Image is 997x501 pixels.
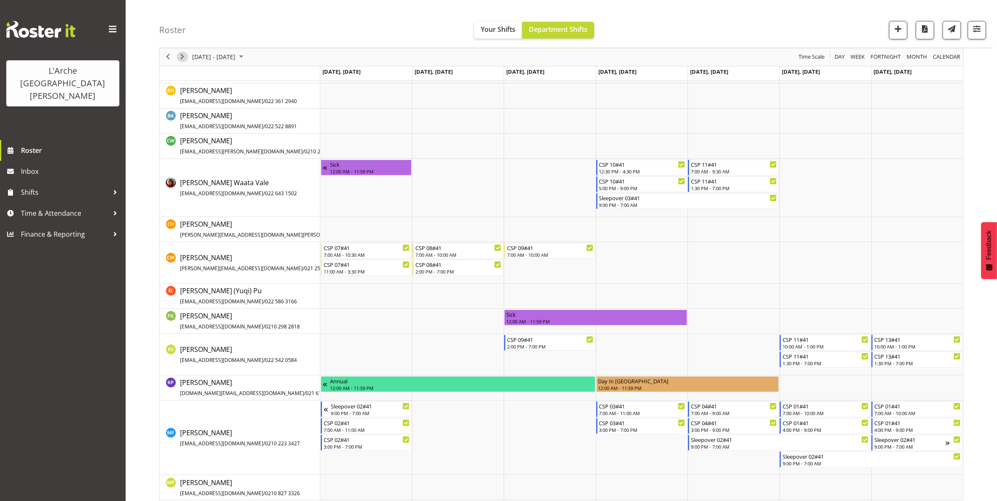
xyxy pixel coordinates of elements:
div: CSP 02#41 [324,418,410,427]
span: Feedback [985,230,993,260]
span: / [263,440,265,447]
div: 11:00 AM - 3:30 PM [324,268,410,275]
a: [PERSON_NAME][PERSON_NAME][EMAIL_ADDRESS][DOMAIN_NAME][PERSON_NAME] [180,219,376,239]
div: CSP 07#41 [324,260,410,269]
div: Kalpana Sapkota"s event - CSP 11#41 Begin From Saturday, June 14, 2025 at 1:30:00 PM GMT+12:00 En... [780,351,871,367]
div: Kalpana Sapkota"s event - CSP 09#41 Begin From Wednesday, June 11, 2025 at 2:00:00 PM GMT+12:00 E... [504,335,595,351]
div: Cindy Walters"s event - CSP 08#41 Begin From Tuesday, June 10, 2025 at 7:00:00 AM GMT+12:00 Ends ... [412,243,503,259]
div: Cindy Walters"s event - CSP 07#41 Begin From Monday, June 9, 2025 at 7:00:00 AM GMT+12:00 Ends At... [321,243,412,259]
span: Week [850,52,866,62]
div: CSP 11#41 [783,335,868,343]
div: Day In [GEOGRAPHIC_DATA] [598,377,777,385]
div: Melissa Fry"s event - Sleepover 02#41 Begin From Sunday, June 15, 2025 at 9:00:00 PM GMT+12:00 En... [871,435,962,451]
div: Melissa Fry"s event - CSP 01#41 Begin From Saturday, June 14, 2025 at 7:00:00 AM GMT+12:00 Ends A... [780,401,871,417]
span: [EMAIL_ADDRESS][DOMAIN_NAME] [180,298,263,305]
div: Melissa Fry"s event - Sleepover 02#41 Begin From Friday, June 13, 2025 at 9:00:00 PM GMT+12:00 En... [688,435,871,451]
div: 7:00 AM - 10:00 AM [874,410,960,416]
span: [PERSON_NAME] [180,86,297,105]
div: Sleepover 02#41 [783,452,961,460]
div: 9:00 PM - 7:00 AM [599,201,777,208]
button: Timeline Day [833,52,846,62]
div: CSP 01#41 [874,402,960,410]
span: [PERSON_NAME] [180,428,300,447]
div: 4:00 PM - 9:00 PM [783,426,868,433]
div: Kalpana Sapkota"s event - CSP 13#41 Begin From Sunday, June 15, 2025 at 1:30:00 PM GMT+12:00 Ends... [871,351,962,367]
button: Your Shifts [474,22,522,39]
div: 7:00 AM - 9:30 AM [691,168,777,175]
span: [EMAIL_ADDRESS][DOMAIN_NAME] [180,356,263,364]
span: [DATE] - [DATE] [191,52,236,62]
span: 022 586 3166 [265,298,297,305]
img: Rosterit website logo [6,21,75,38]
div: 9:00 PM - 7:00 AM [691,443,869,450]
div: Cherri Waata Vale"s event - Sick Begin From Thursday, June 5, 2025 at 12:00:00 AM GMT+12:00 Ends ... [321,160,412,176]
div: Sick [506,310,685,318]
button: Timeline Month [905,52,929,62]
span: / [263,356,265,364]
span: [PERSON_NAME] [180,220,376,239]
span: / [263,123,265,130]
span: 021 251 8963 [304,265,336,272]
div: CSP 10#41 [599,160,685,168]
div: CSP 08#41 [415,243,501,252]
div: 12:00 AM - 11:59 PM [330,168,410,175]
button: Time Scale [797,52,826,62]
td: Christopher Hill resource [160,217,320,242]
div: 3:00 PM - 7:00 PM [324,443,410,450]
span: / [303,265,304,272]
div: CSP 10#41 [599,177,685,185]
div: 5:00 PM - 9:00 PM [599,185,685,191]
span: Day [834,52,845,62]
div: Sick [330,160,410,168]
span: / [263,298,265,305]
div: CSP 02#41 [324,435,410,444]
div: CSP 08#41 [415,260,501,269]
div: 2:00 PM - 7:00 PM [507,343,593,350]
div: CSP 11#41 [783,352,868,360]
div: CSP 13#41 [874,352,960,360]
span: 0210 827 3326 [265,490,300,497]
span: / [263,190,265,197]
div: 2:00 PM - 7:00 PM [415,268,501,275]
div: Sleepover 03#41 [599,194,777,202]
div: Cherri Waata Vale"s event - CSP 10#41 Begin From Thursday, June 12, 2025 at 5:00:00 PM GMT+12:00 ... [596,176,687,192]
div: CSP 01#41 [874,418,960,427]
div: 3:00 PM - 9:00 PM [691,426,777,433]
td: Cindy Walters resource [160,242,320,284]
div: 1:30 PM - 7:00 PM [783,360,868,367]
td: Cherri Waata Vale resource [160,159,320,217]
a: [PERSON_NAME][EMAIL_ADDRESS][DOMAIN_NAME]/0210 298 2818 [180,311,300,331]
div: 10:00 AM - 1:00 PM [874,343,960,350]
span: [PERSON_NAME] [180,345,297,364]
button: Next [177,52,188,62]
div: Melissa Fry"s event - CSP 01#41 Begin From Sunday, June 15, 2025 at 7:00:00 AM GMT+12:00 Ends At ... [871,401,962,417]
div: Cherri Waata Vale"s event - Sleepover 03#41 Begin From Thursday, June 12, 2025 at 9:00:00 PM GMT+... [596,193,779,209]
div: 12:00 AM - 11:59 PM [506,318,685,325]
span: [PERSON_NAME][EMAIL_ADDRESS][DOMAIN_NAME] [180,265,303,272]
span: Inbox [21,165,121,178]
div: Sleepover 02#41 [691,435,869,444]
div: Cherri Waata Vale"s event - CSP 11#41 Begin From Friday, June 13, 2025 at 7:00:00 AM GMT+12:00 En... [688,160,779,176]
div: Melissa Fry"s event - CSP 03#41 Begin From Thursday, June 12, 2025 at 7:00:00 AM GMT+12:00 Ends A... [596,401,687,417]
div: 7:00 AM - 10:00 AM [783,410,868,416]
div: 12:00 AM - 11:59 PM [598,385,777,391]
div: 9:00 PM - 7:00 AM [331,410,410,416]
a: [PERSON_NAME][DOMAIN_NAME][EMAIL_ADDRESS][DOMAIN_NAME]/021 618 124 [180,377,335,398]
span: [DATE], [DATE] [598,68,636,75]
div: CSP 01#41 [783,402,868,410]
span: [DATE], [DATE] [782,68,820,75]
span: [PERSON_NAME] Waata Vale [180,178,297,197]
span: Time & Attendance [21,207,109,220]
div: previous period [161,48,175,66]
td: Krishnaben Patel resource [160,375,320,400]
span: 0210 223 3427 [265,440,300,447]
span: 0210 298 2818 [265,323,300,330]
div: 1:30 PM - 7:00 PM [874,360,960,367]
button: Previous [162,52,174,62]
span: / [304,390,306,397]
button: Department Shifts [522,22,594,39]
span: / [263,323,265,330]
div: L'Arche [GEOGRAPHIC_DATA][PERSON_NAME] [15,65,111,102]
span: [EMAIL_ADDRESS][DOMAIN_NAME] [180,190,263,197]
div: 10:00 AM - 1:00 PM [783,343,868,350]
